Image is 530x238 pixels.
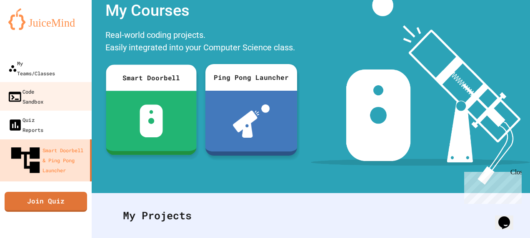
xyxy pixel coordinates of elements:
a: Join Quiz [5,192,87,212]
div: Smart Doorbell [106,64,196,91]
div: Quiz Reports [8,115,43,135]
div: Code Sandbox [7,86,43,107]
img: logo-orange.svg [8,8,83,30]
div: Real-world coding projects. Easily integrated into your Computer Science class. [101,27,301,58]
div: My Teams/Classes [8,58,55,78]
img: ppl-with-ball.png [233,104,270,138]
iframe: chat widget [461,169,522,204]
div: Ping Pong Launcher [205,64,297,91]
img: sdb-white.svg [140,104,163,137]
div: Smart Doorbell & Ping Pong Launcher [8,143,87,177]
div: My Projects [115,199,507,232]
iframe: chat widget [495,205,522,230]
div: Chat with us now!Close [3,3,57,53]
